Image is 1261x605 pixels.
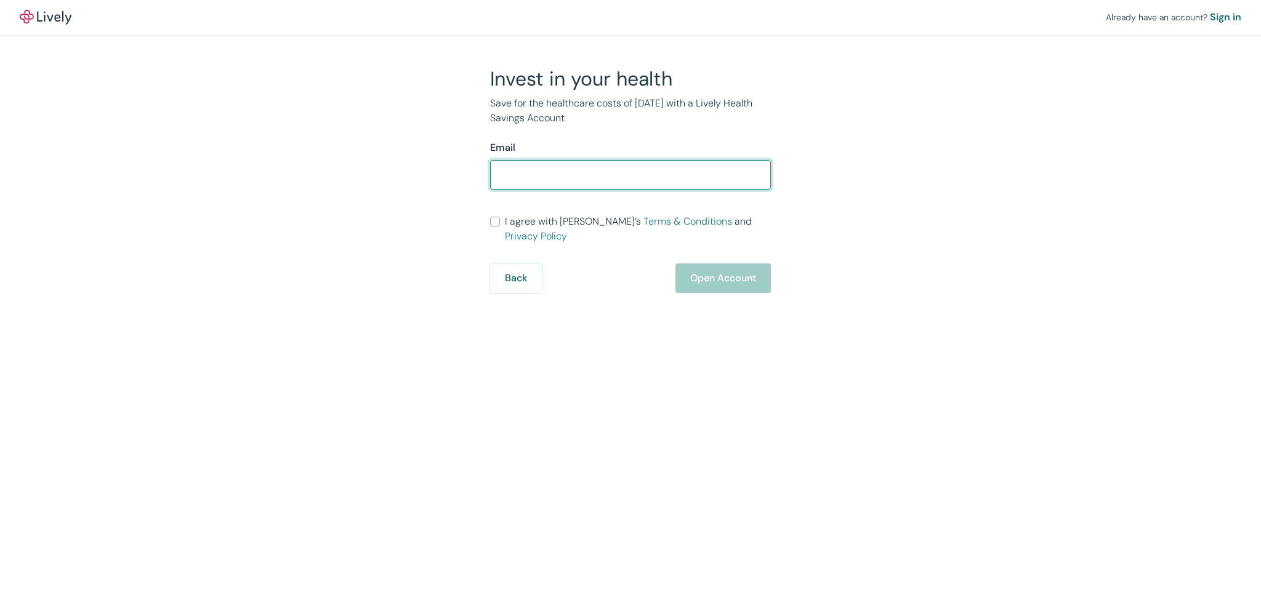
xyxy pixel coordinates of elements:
[1210,10,1241,25] a: Sign in
[1106,10,1241,25] div: Already have an account?
[643,215,732,228] a: Terms & Conditions
[20,10,71,25] img: Lively
[490,140,515,155] label: Email
[490,96,771,126] p: Save for the healthcare costs of [DATE] with a Lively Health Savings Account
[490,66,771,91] h2: Invest in your health
[505,214,771,244] span: I agree with [PERSON_NAME]’s and
[20,10,71,25] a: LivelyLively
[490,263,542,293] button: Back
[505,230,567,242] a: Privacy Policy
